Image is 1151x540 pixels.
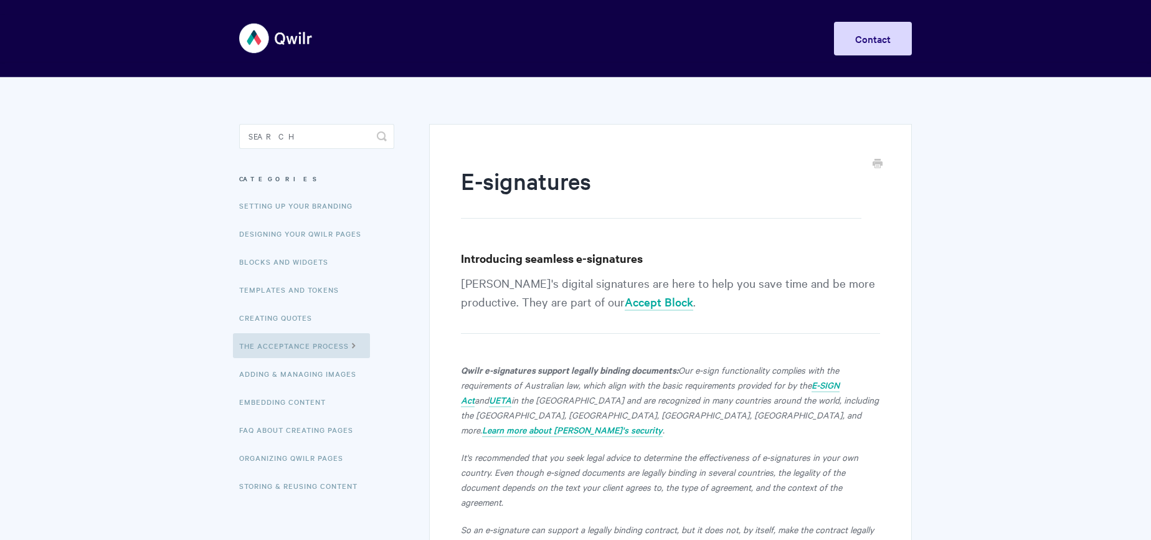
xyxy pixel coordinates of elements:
img: Qwilr Help Center [239,15,313,62]
input: Search [239,124,394,149]
a: Creating Quotes [239,305,321,330]
strong: Qwilr e-signatures support legally binding documents: [461,363,678,376]
em: and [475,394,489,406]
a: Designing Your Qwilr Pages [239,221,371,246]
p: [PERSON_NAME]'s digital signatures are here to help you save time and be more productive. They ar... [461,273,880,334]
em: Our e-sign functionality complies with the requirements of Australian law, which align with the b... [461,364,839,391]
a: The Acceptance Process [233,333,370,358]
em: UETA [489,394,511,406]
em: Learn more about [PERSON_NAME]'s security [482,424,663,436]
em: It's recommended that you seek legal advice to determine the effectiveness of e-signatures in you... [461,451,858,508]
h3: Categories [239,168,394,190]
a: Organizing Qwilr Pages [239,445,353,470]
a: Print this Article [873,158,883,171]
em: in the [GEOGRAPHIC_DATA] and are recognized in many countries around the world, including the [GE... [461,394,879,436]
a: E-SIGN Act [461,379,840,407]
a: Templates and Tokens [239,277,348,302]
h1: E-signatures [461,165,861,219]
a: Learn more about [PERSON_NAME]'s security [482,424,663,437]
a: Embedding Content [239,389,335,414]
a: Contact [834,22,912,55]
a: Accept Block [625,294,693,311]
em: . [663,424,665,436]
h3: Introducing seamless e-signatures [461,250,880,267]
a: FAQ About Creating Pages [239,417,362,442]
a: Setting up your Branding [239,193,362,218]
em: E-SIGN Act [461,379,840,406]
a: Adding & Managing Images [239,361,366,386]
a: UETA [489,394,511,407]
a: Storing & Reusing Content [239,473,367,498]
a: Blocks and Widgets [239,249,338,274]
